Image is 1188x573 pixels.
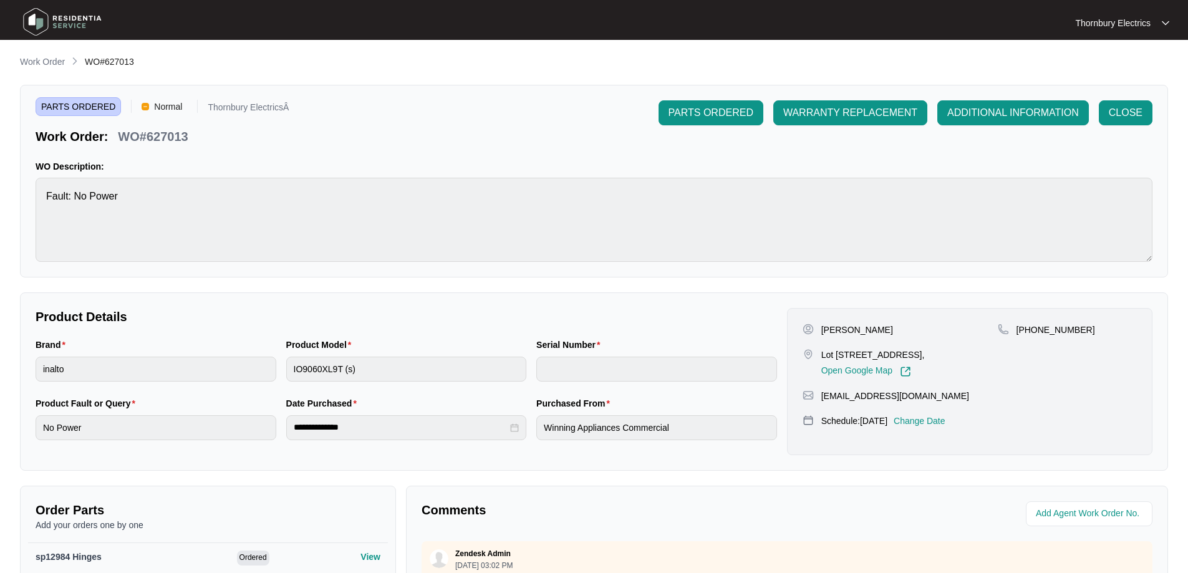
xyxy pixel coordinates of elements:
[294,421,508,434] input: Date Purchased
[36,178,1152,262] textarea: Fault: No Power
[85,57,134,67] span: WO#627013
[36,308,777,325] p: Product Details
[947,105,1079,120] span: ADDITIONAL INFORMATION
[803,390,814,401] img: map-pin
[821,366,911,377] a: Open Google Map
[900,366,911,377] img: Link-External
[430,549,448,568] img: user.svg
[455,562,513,569] p: [DATE] 03:02 PM
[821,390,969,402] p: [EMAIL_ADDRESS][DOMAIN_NAME]
[998,324,1009,335] img: map-pin
[149,97,187,116] span: Normal
[286,339,357,351] label: Product Model
[803,415,814,426] img: map-pin
[536,415,777,440] input: Purchased From
[1036,506,1145,521] input: Add Agent Work Order No.
[17,55,67,69] a: Work Order
[783,105,917,120] span: WARRANTY REPLACEMENT
[1075,17,1151,29] p: Thornbury Electrics
[536,357,777,382] input: Serial Number
[821,349,925,361] p: Lot [STREET_ADDRESS],
[237,551,269,566] span: Ordered
[36,519,380,531] p: Add your orders one by one
[659,100,763,125] button: PARTS ORDERED
[803,349,814,360] img: map-pin
[20,55,65,68] p: Work Order
[360,551,380,563] p: View
[536,339,605,351] label: Serial Number
[208,103,289,116] p: Thornbury ElectricsÂ
[142,103,149,110] img: Vercel Logo
[36,97,121,116] span: PARTS ORDERED
[36,357,276,382] input: Brand
[70,56,80,66] img: chevron-right
[1017,324,1095,336] p: [PHONE_NUMBER]
[36,339,70,351] label: Brand
[536,397,615,410] label: Purchased From
[1162,20,1169,26] img: dropdown arrow
[803,324,814,335] img: user-pin
[36,128,108,145] p: Work Order:
[19,3,106,41] img: residentia service logo
[937,100,1089,125] button: ADDITIONAL INFORMATION
[36,415,276,440] input: Product Fault or Query
[36,552,102,562] span: sp12984 Hinges
[36,397,140,410] label: Product Fault or Query
[422,501,778,519] p: Comments
[455,549,511,559] p: Zendesk Admin
[36,501,380,519] p: Order Parts
[821,415,887,427] p: Schedule: [DATE]
[286,397,362,410] label: Date Purchased
[36,160,1152,173] p: WO Description:
[1099,100,1152,125] button: CLOSE
[1109,105,1142,120] span: CLOSE
[286,357,527,382] input: Product Model
[894,415,945,427] p: Change Date
[821,324,893,336] p: [PERSON_NAME]
[773,100,927,125] button: WARRANTY REPLACEMENT
[118,128,188,145] p: WO#627013
[669,105,753,120] span: PARTS ORDERED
